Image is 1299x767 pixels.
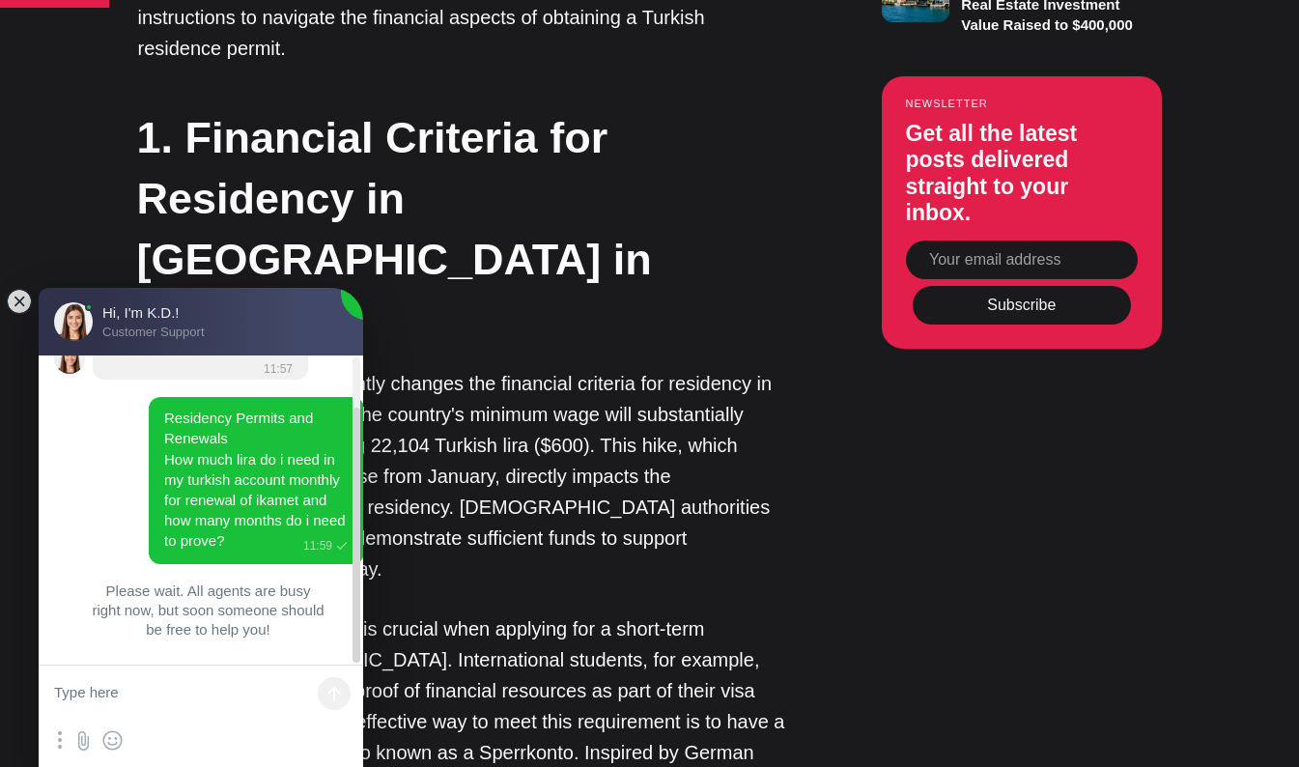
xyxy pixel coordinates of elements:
[913,286,1131,325] button: Subscribe
[906,241,1138,279] input: Your email address
[138,368,785,584] p: The year [DATE] significantly changes the financial criteria for residency in [GEOGRAPHIC_DATA]. ...
[164,410,350,549] jdiv: Residency Permits and Renewals How much lira do i need in my turkish account monthly for renewal ...
[906,121,1138,227] h3: Get all the latest posts delivered straight to your inbox.
[39,582,378,655] jdiv: 09.09.25 12:00:46
[137,113,652,345] strong: 1. Financial Criteria for Residency in [GEOGRAPHIC_DATA] in [DATE]
[54,343,85,374] jdiv: Hi, I'm K.D.!
[149,397,364,563] jdiv: 09.09.25 11:59:45
[297,539,349,553] jdiv: 11:59
[61,582,355,639] jdiv: Please wait. All agents are busy right now, but soon someone should be free to help you!
[906,98,1138,109] small: Newsletter
[258,362,293,376] jdiv: 11:57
